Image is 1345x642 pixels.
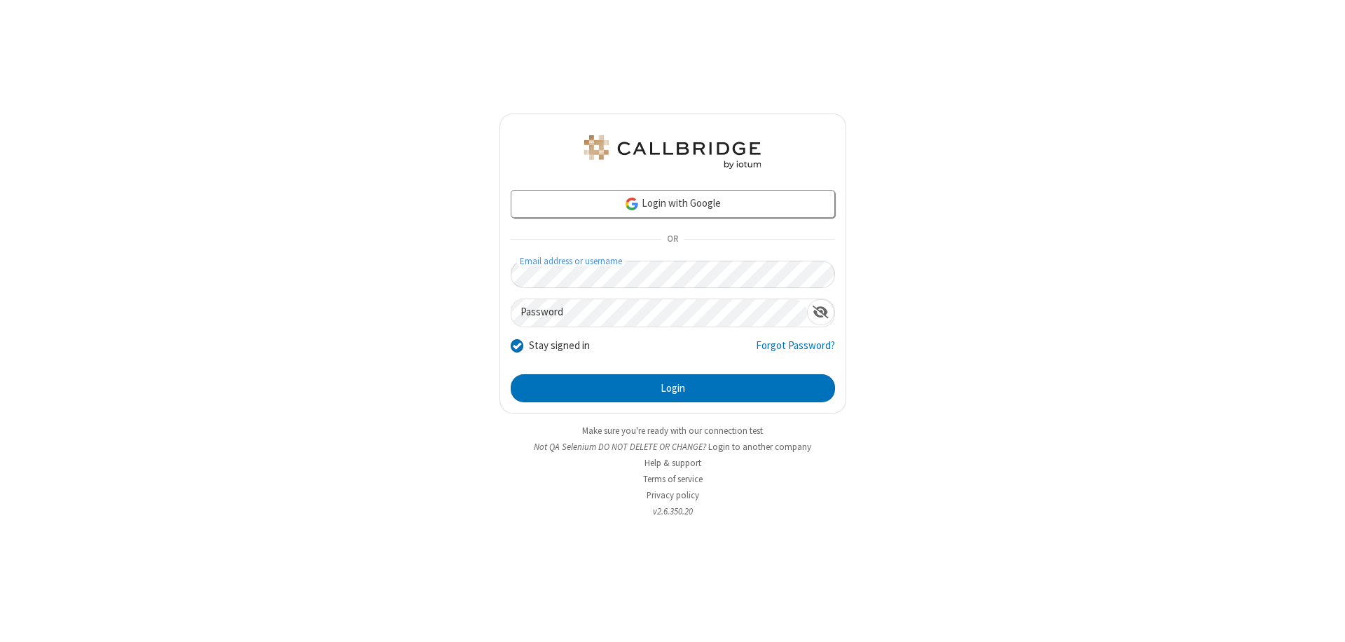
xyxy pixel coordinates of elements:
a: Forgot Password? [756,338,835,364]
button: Login to another company [708,440,811,453]
input: Email address or username [511,261,835,288]
input: Password [511,299,807,327]
a: Make sure you're ready with our connection test [582,425,763,437]
div: Show password [807,299,834,325]
img: google-icon.png [624,196,640,212]
a: Terms of service [643,473,703,485]
label: Stay signed in [529,338,590,354]
button: Login [511,374,835,402]
li: Not QA Selenium DO NOT DELETE OR CHANGE? [499,440,846,453]
img: QA Selenium DO NOT DELETE OR CHANGE [581,135,764,169]
li: v2.6.350.20 [499,505,846,518]
a: Help & support [644,457,701,469]
a: Login with Google [511,190,835,218]
iframe: Chat [1310,606,1334,632]
a: Privacy policy [647,489,699,501]
span: OR [661,230,684,250]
